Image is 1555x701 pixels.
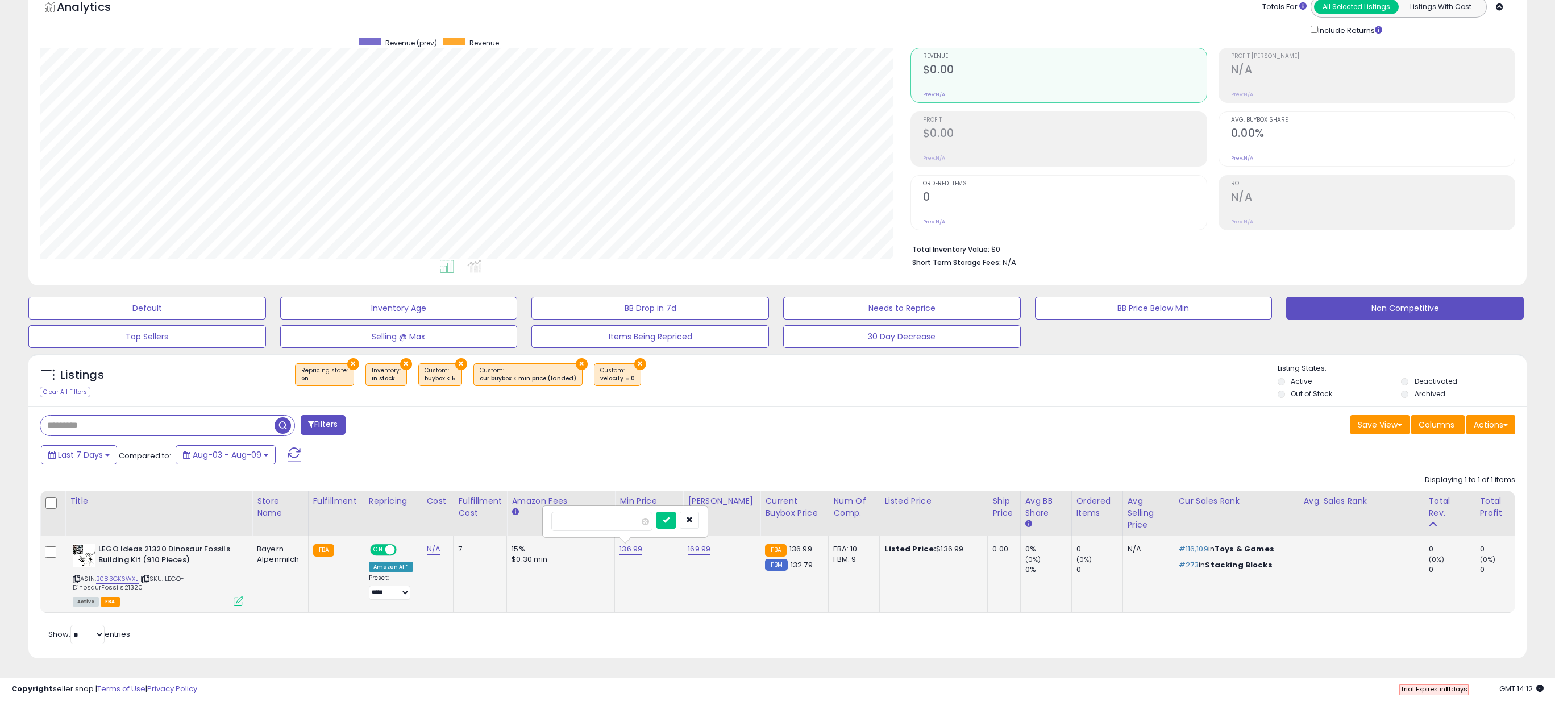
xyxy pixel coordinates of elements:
[1215,544,1274,554] span: Toys & Games
[458,544,498,554] div: 7
[1025,519,1032,529] small: Avg BB Share.
[576,358,588,370] button: ×
[1025,495,1067,519] div: Avg BB Share
[1231,91,1253,98] small: Prev: N/A
[469,38,499,48] span: Revenue
[1304,495,1419,507] div: Avg. Sales Rank
[1425,475,1515,486] div: Displaying 1 to 1 of 1 items
[923,181,1207,187] span: Ordered Items
[425,375,456,383] div: buybox < 5
[73,574,184,591] span: | SKU: LEGO-DinosaurFossils21320
[1411,415,1465,434] button: Columns
[101,597,120,607] span: FBA
[1076,565,1122,575] div: 0
[313,495,359,507] div: Fulfillment
[912,242,1507,255] li: $0
[1278,363,1527,374] p: Listing States:
[884,495,983,507] div: Listed Price
[257,495,303,519] div: Store Name
[427,495,449,507] div: Cost
[512,554,606,565] div: $0.30 min
[1231,181,1515,187] span: ROI
[1128,495,1169,531] div: Avg Selling Price
[1231,53,1515,60] span: Profit [PERSON_NAME]
[369,562,413,572] div: Amazon AI *
[1415,376,1457,386] label: Deactivated
[1445,685,1451,694] b: 11
[791,559,813,570] span: 132.79
[923,155,945,161] small: Prev: N/A
[1400,685,1467,694] span: Trial Expires in days
[1466,415,1515,434] button: Actions
[1480,495,1521,519] div: Total Profit
[280,325,518,348] button: Selling @ Max
[1499,683,1544,694] span: 2025-08-17 14:12 GMT
[372,366,401,383] span: Inventory :
[1179,544,1290,554] p: in
[783,325,1021,348] button: 30 Day Decrease
[1429,565,1475,575] div: 0
[301,415,345,435] button: Filters
[11,683,53,694] strong: Copyright
[1429,495,1470,519] div: Total Rev.
[512,507,518,517] small: Amazon Fees.
[395,545,413,555] span: OFF
[765,559,787,571] small: FBM
[912,244,989,254] b: Total Inventory Value:
[257,544,300,565] div: Bayern Alpenmilch
[884,544,979,554] div: $136.99
[1231,63,1515,78] h2: N/A
[1179,495,1294,507] div: Cur Sales Rank
[1262,2,1307,13] div: Totals For
[1025,565,1071,575] div: 0%
[28,297,266,320] button: Default
[1286,297,1524,320] button: Non Competitive
[1231,218,1253,225] small: Prev: N/A
[600,366,635,383] span: Custom:
[619,495,678,507] div: Min Price
[280,297,518,320] button: Inventory Age
[765,544,786,557] small: FBA
[458,495,502,519] div: Fulfillment Cost
[73,597,99,607] span: All listings currently available for purchase on Amazon
[1076,555,1092,564] small: (0%)
[1025,544,1071,554] div: 0%
[1179,560,1290,570] p: in
[833,544,871,554] div: FBA: 10
[347,358,359,370] button: ×
[58,449,103,461] span: Last 7 Days
[371,545,385,555] span: ON
[512,495,610,507] div: Amazon Fees
[73,544,243,605] div: ASIN:
[619,544,642,555] a: 136.99
[765,495,824,519] div: Current Buybox Price
[1350,415,1410,434] button: Save View
[923,127,1207,142] h2: $0.00
[193,449,261,461] span: Aug-03 - Aug-09
[1429,555,1445,564] small: (0%)
[147,683,197,694] a: Privacy Policy
[1291,376,1312,386] label: Active
[1231,127,1515,142] h2: 0.00%
[70,495,247,507] div: Title
[884,544,936,554] b: Listed Price:
[369,574,413,600] div: Preset:
[480,375,576,383] div: cur buybox < min price (landed)
[1179,544,1208,554] span: #116,109
[923,53,1207,60] span: Revenue
[1480,565,1526,575] div: 0
[480,366,576,383] span: Custom:
[41,445,117,464] button: Last 7 Days
[1231,117,1515,123] span: Avg. Buybox Share
[1076,495,1118,519] div: Ordered Items
[912,258,1001,267] b: Short Term Storage Fees:
[600,375,635,383] div: velocity = 0
[1429,544,1475,554] div: 0
[923,91,945,98] small: Prev: N/A
[40,387,90,397] div: Clear All Filters
[1415,389,1445,399] label: Archived
[385,38,437,48] span: Revenue (prev)
[1231,190,1515,206] h2: N/A
[313,544,334,557] small: FBA
[923,63,1207,78] h2: $0.00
